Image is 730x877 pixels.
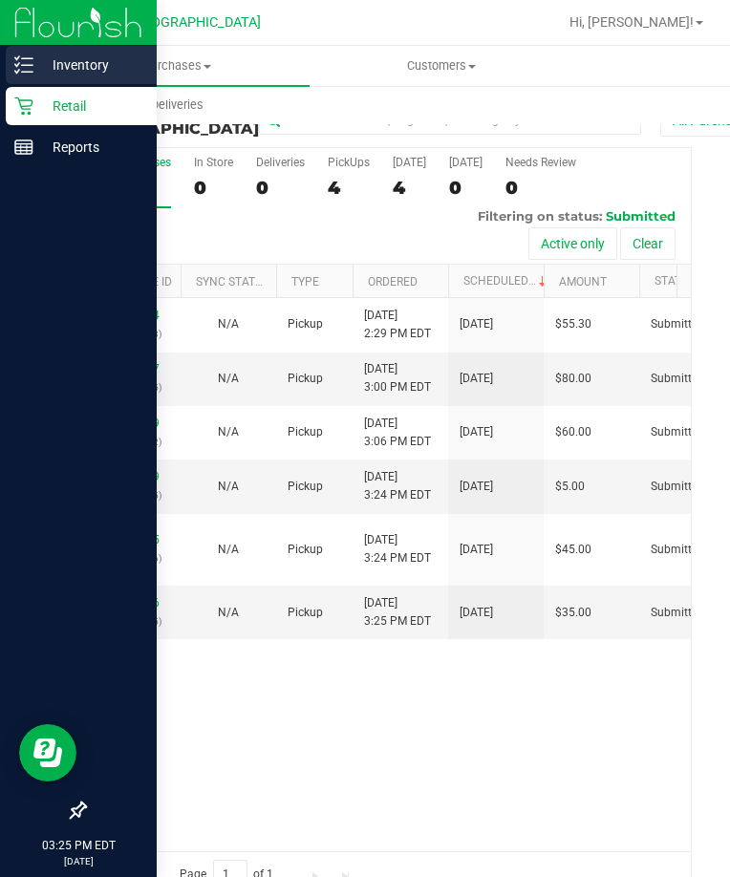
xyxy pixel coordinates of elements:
[218,423,239,441] button: N/A
[555,604,591,622] span: $35.00
[218,372,239,385] span: Not Applicable
[569,14,694,30] span: Hi, [PERSON_NAME]!
[505,156,576,169] div: Needs Review
[606,208,676,224] span: Submitted
[130,14,261,31] span: [GEOGRAPHIC_DATA]
[460,423,493,441] span: [DATE]
[449,177,483,199] div: 0
[218,543,239,556] span: Not Applicable
[9,854,148,868] p: [DATE]
[651,423,704,441] span: Submitted
[46,57,310,75] span: Purchases
[460,315,493,333] span: [DATE]
[555,370,591,388] span: $80.00
[460,478,493,496] span: [DATE]
[33,136,148,159] p: Reports
[460,370,493,388] span: [DATE]
[460,604,493,622] span: [DATE]
[33,53,148,76] p: Inventory
[655,274,696,288] a: Status
[218,317,239,331] span: Not Applicable
[555,478,585,496] span: $5.00
[651,604,704,622] span: Submitted
[460,541,493,559] span: [DATE]
[364,594,431,631] span: [DATE] 3:25 PM EDT
[449,156,483,169] div: [DATE]
[364,468,431,504] span: [DATE] 3:24 PM EDT
[196,275,269,289] a: Sync Status
[218,606,239,619] span: Not Applicable
[256,156,305,169] div: Deliveries
[651,478,704,496] span: Submitted
[328,156,370,169] div: PickUps
[328,177,370,199] div: 4
[46,46,310,86] a: Purchases
[505,177,576,199] div: 0
[364,531,431,567] span: [DATE] 3:24 PM EDT
[651,541,704,559] span: Submitted
[651,370,704,388] span: Submitted
[620,227,676,260] button: Clear
[288,315,323,333] span: Pickup
[291,275,319,289] a: Type
[288,604,323,622] span: Pickup
[288,423,323,441] span: Pickup
[125,96,229,114] span: Deliveries
[218,425,239,438] span: Not Applicable
[19,724,76,781] iframe: Resource center
[84,119,259,138] span: [GEOGRAPHIC_DATA]
[288,541,323,559] span: Pickup
[463,274,550,288] a: Scheduled
[364,307,431,343] span: [DATE] 2:29 PM EDT
[555,423,591,441] span: $60.00
[555,315,591,333] span: $55.30
[311,57,572,75] span: Customers
[555,541,591,559] span: $45.00
[14,138,33,157] inline-svg: Reports
[218,480,239,493] span: Not Applicable
[393,156,426,169] div: [DATE]
[194,156,233,169] div: In Store
[393,177,426,199] div: 4
[33,95,148,118] p: Retail
[288,370,323,388] span: Pickup
[84,103,259,137] h3: Purchase Fulfillment:
[478,208,602,224] span: Filtering on status:
[14,96,33,116] inline-svg: Retail
[218,478,239,496] button: N/A
[651,315,704,333] span: Submitted
[218,370,239,388] button: N/A
[218,315,239,333] button: N/A
[364,360,431,396] span: [DATE] 3:00 PM EDT
[528,227,617,260] button: Active only
[559,275,607,289] a: Amount
[364,415,431,451] span: [DATE] 3:06 PM EDT
[218,541,239,559] button: N/A
[194,177,233,199] div: 0
[14,55,33,75] inline-svg: Inventory
[256,177,305,199] div: 0
[218,604,239,622] button: N/A
[310,46,573,86] a: Customers
[9,837,148,854] p: 03:25 PM EDT
[288,478,323,496] span: Pickup
[46,85,310,125] a: Deliveries
[368,275,418,289] a: Ordered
